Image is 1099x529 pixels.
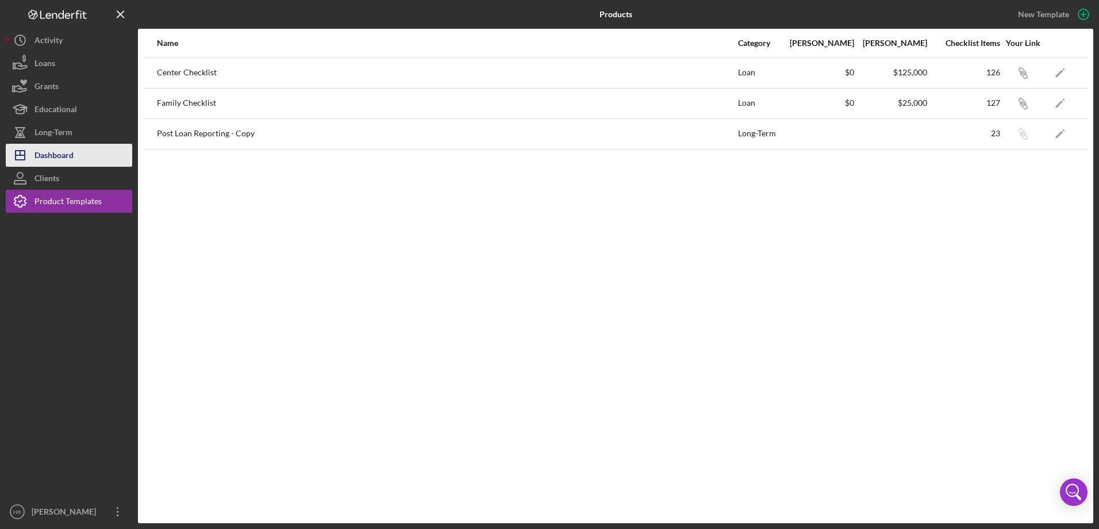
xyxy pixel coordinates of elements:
[34,52,55,78] div: Loans
[34,29,63,55] div: Activity
[782,68,854,77] div: $0
[157,39,737,48] div: Name
[855,98,927,108] div: $25,000
[738,120,781,148] div: Long-Term
[6,167,132,190] button: Clients
[928,129,1000,138] div: 23
[157,59,737,87] div: Center Checklist
[782,98,854,108] div: $0
[6,500,132,523] button: HR[PERSON_NAME]
[1001,39,1044,48] div: Your Link
[1011,6,1093,23] button: New Template
[928,98,1000,108] div: 127
[29,500,103,526] div: [PERSON_NAME]
[855,68,927,77] div: $125,000
[1018,6,1069,23] div: New Template
[6,121,132,144] button: Long-Term
[928,39,1000,48] div: Checklist Items
[6,98,132,121] button: Educational
[738,89,781,118] div: Loan
[34,121,72,147] div: Long-Term
[738,39,781,48] div: Category
[928,68,1000,77] div: 126
[157,89,737,118] div: Family Checklist
[34,98,77,124] div: Educational
[1060,478,1088,506] div: Open Intercom Messenger
[738,59,781,87] div: Loan
[6,75,132,98] button: Grants
[34,167,59,193] div: Clients
[855,39,927,48] div: [PERSON_NAME]
[34,144,74,170] div: Dashboard
[6,29,132,52] button: Activity
[600,10,632,19] b: Products
[13,509,21,515] text: HR
[6,52,132,75] button: Loans
[157,120,737,148] div: Post Loan Reporting - Copy
[6,190,132,213] button: Product Templates
[782,39,854,48] div: [PERSON_NAME]
[34,190,102,216] div: Product Templates
[6,144,132,167] button: Dashboard
[34,75,59,101] div: Grants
